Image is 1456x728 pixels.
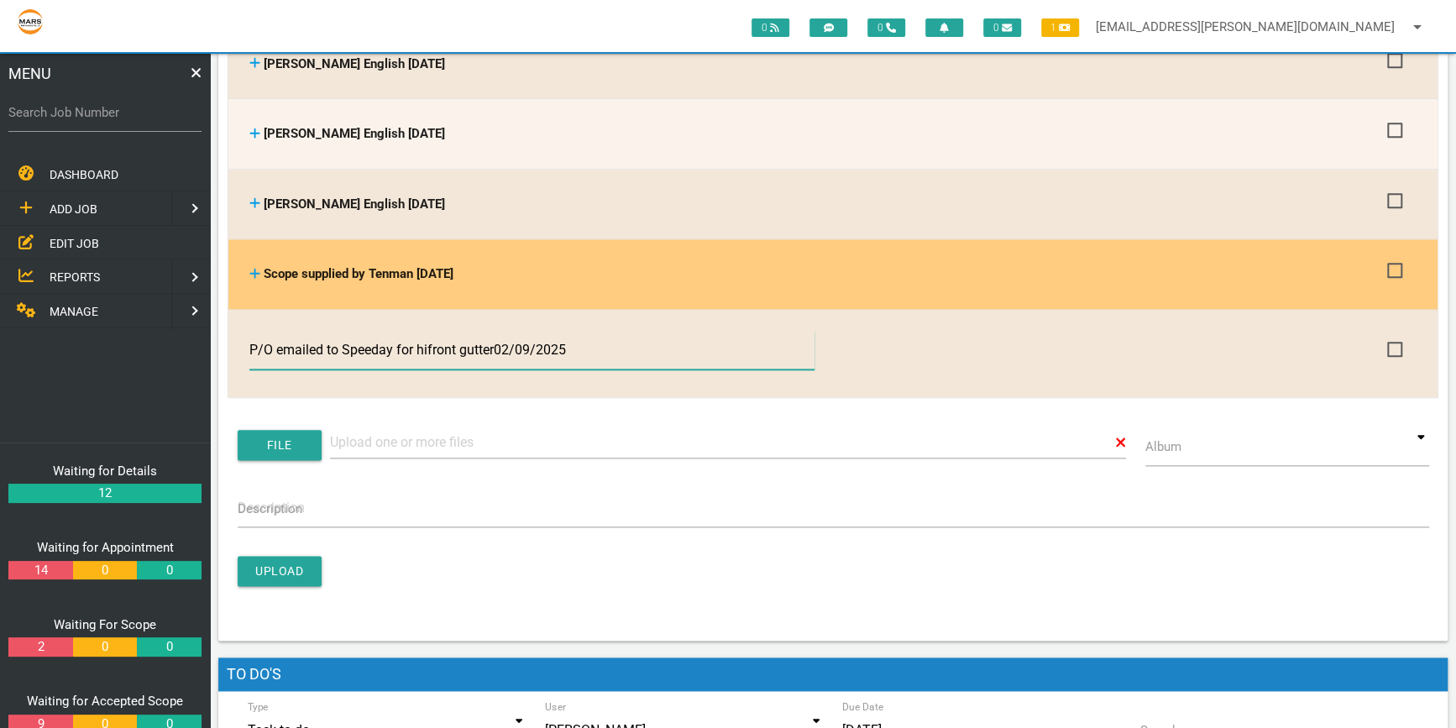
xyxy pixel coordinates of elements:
[137,637,201,657] a: 0
[8,484,202,503] a: 12
[37,540,174,555] a: Waiting for Appointment
[50,305,98,318] span: MANAGE
[264,266,453,281] span: Scope supplied by Tenman [DATE]
[218,657,1448,691] h1: To Do's
[330,427,1127,458] input: Upload one or more files
[1041,18,1079,37] span: 1
[983,18,1021,37] span: 0
[8,62,51,85] span: MENU
[867,18,905,37] span: 0
[73,637,137,657] a: 0
[54,617,156,632] a: Waiting For Scope
[238,500,302,519] label: Description
[752,18,789,37] span: 0
[27,694,183,709] a: Waiting for Accepted Scope
[8,561,72,580] a: 14
[50,270,100,284] span: REPORTS
[50,202,97,216] span: ADD JOB
[842,699,883,715] label: Due Date
[238,556,322,586] a: Upload
[264,56,445,71] span: [PERSON_NAME] English [DATE]
[53,464,157,479] a: Waiting for Details
[8,103,202,123] label: Search Job Number
[248,699,269,715] label: Type
[137,561,201,580] a: 0
[8,637,72,657] a: 2
[73,561,137,580] a: 0
[17,8,44,35] img: s3file
[545,699,566,715] label: User
[264,126,445,141] span: [PERSON_NAME] English [DATE]
[50,236,99,249] span: EDIT JOB
[50,168,118,181] span: DASHBOARD
[264,196,445,212] span: [PERSON_NAME] English [DATE]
